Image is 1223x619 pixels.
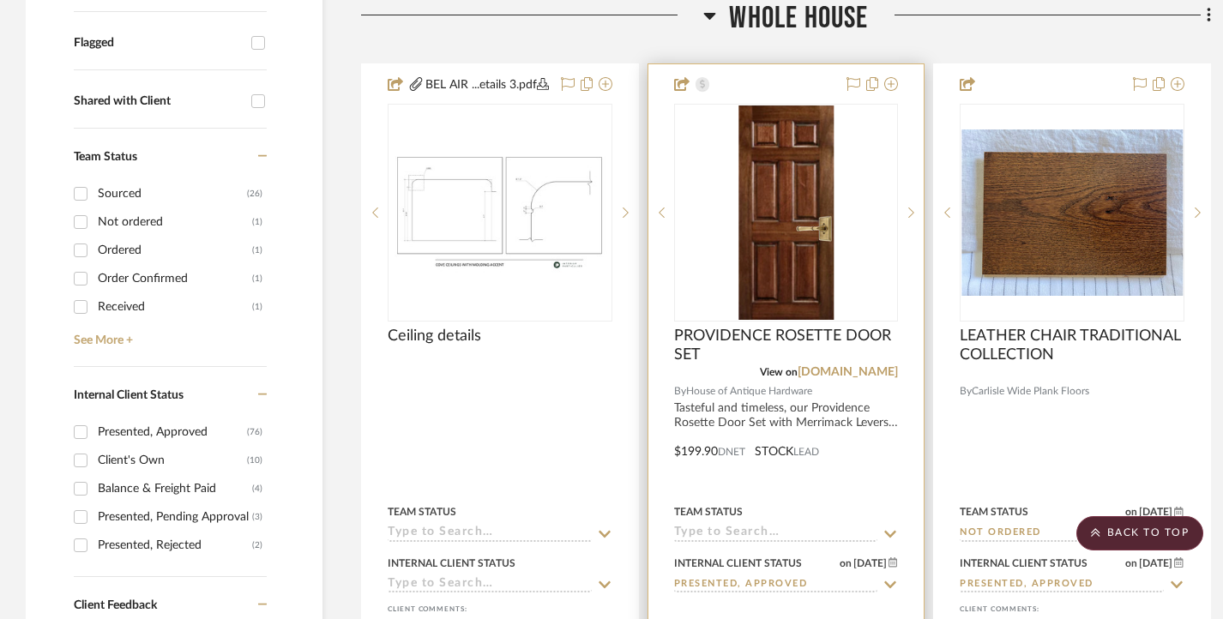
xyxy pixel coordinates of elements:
[74,599,157,611] span: Client Feedback
[1125,558,1137,568] span: on
[798,366,898,378] a: [DOMAIN_NAME]
[98,418,247,446] div: Presented, Approved
[1137,557,1174,569] span: [DATE]
[960,556,1087,571] div: Internal Client Status
[388,526,592,542] input: Type to Search…
[98,265,252,292] div: Order Confirmed
[252,265,262,292] div: (1)
[961,129,1183,296] img: LEATHER CHAIR TRADITIONAL COLLECTION
[252,237,262,264] div: (1)
[388,577,592,593] input: Type to Search…
[674,327,899,364] span: PROVIDENCE ROSETTE DOOR SET
[252,503,262,531] div: (3)
[960,383,972,400] span: By
[675,105,898,321] div: 0
[247,180,262,207] div: (26)
[1125,507,1137,517] span: on
[252,475,262,502] div: (4)
[852,557,889,569] span: [DATE]
[98,237,252,264] div: Ordered
[74,151,137,163] span: Team Status
[674,577,878,593] input: Type to Search…
[960,526,1164,542] input: Type to Search…
[388,327,481,346] span: Ceiling details
[674,383,686,400] span: By
[388,504,456,520] div: Team Status
[98,503,252,531] div: Presented, Pending Approval
[1076,516,1203,550] scroll-to-top-button: BACK TO TOP
[686,383,812,400] span: House of Antique Hardware
[840,558,852,568] span: on
[98,532,252,559] div: Presented, Rejected
[98,208,252,236] div: Not ordered
[69,321,267,348] a: See More +
[252,208,262,236] div: (1)
[247,418,262,446] div: (76)
[74,94,243,109] div: Shared with Client
[674,526,878,542] input: Type to Search…
[738,105,834,320] img: PROVIDENCE ROSETTE DOOR SET
[1137,506,1174,518] span: [DATE]
[425,75,551,95] button: BEL AIR ...etails 3.pdf
[98,475,252,502] div: Balance & Freight Paid
[960,577,1164,593] input: Type to Search…
[98,293,252,321] div: Received
[74,36,243,51] div: Flagged
[252,532,262,559] div: (2)
[674,556,802,571] div: Internal Client Status
[960,504,1028,520] div: Team Status
[760,367,798,377] span: View on
[247,447,262,474] div: (10)
[972,383,1089,400] span: Carlisle Wide Plank Floors
[74,389,184,401] span: Internal Client Status
[388,556,515,571] div: Internal Client Status
[961,105,1184,321] div: 0
[252,293,262,321] div: (1)
[389,151,611,275] img: Ceiling details
[960,327,1184,364] span: LEATHER CHAIR TRADITIONAL COLLECTION
[674,504,743,520] div: Team Status
[98,447,247,474] div: Client's Own
[98,180,247,207] div: Sourced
